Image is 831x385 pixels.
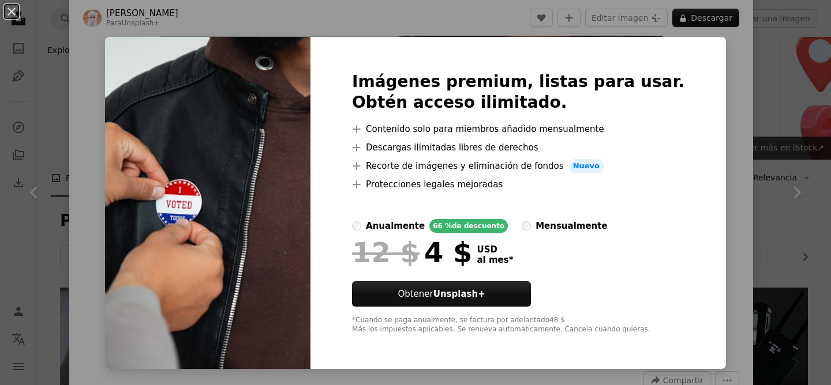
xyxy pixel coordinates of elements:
[433,289,485,299] strong: Unsplash+
[429,219,508,233] div: 66 % de descuento
[352,122,684,136] li: Contenido solo para miembros añadido mensualmente
[352,237,472,267] div: 4 $
[352,178,684,191] li: Protecciones legales mejoradas
[568,159,604,173] span: Nuevo
[522,221,531,231] input: mensualmente
[536,219,607,233] div: mensualmente
[352,141,684,154] li: Descargas ilimitadas libres de derechos
[352,159,684,173] li: Recorte de imágenes y eliminación de fondos
[352,71,684,113] h2: Imágenes premium, listas para usar. Obtén acceso ilimitado.
[352,281,531,307] button: ObtenerUnsplash+
[352,237,420,267] span: 12 $
[352,316,684,334] div: *Cuando se paga anualmente, se factura por adelantado 48 $ Más los impuestos aplicables. Se renue...
[352,221,361,231] input: anualmente66 %de descuento
[477,255,513,265] span: al mes *
[477,244,513,255] span: USD
[366,219,425,233] div: anualmente
[105,37,310,369] img: premium_photo-1730446005121-14bab7de306d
